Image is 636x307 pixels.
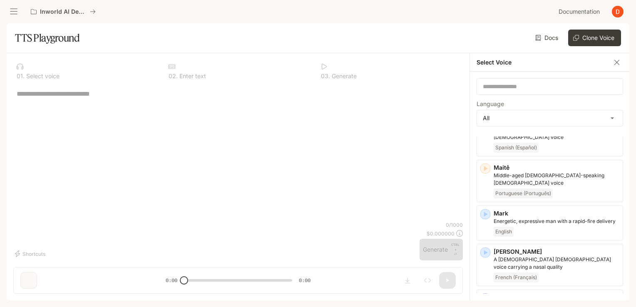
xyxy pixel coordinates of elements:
[494,227,514,237] span: English
[13,247,49,260] button: Shortcuts
[321,73,330,79] p: 0 3 .
[27,3,99,20] button: All workspaces
[15,30,79,46] h1: TTS Playground
[40,8,87,15] p: Inworld AI Demos
[178,73,206,79] p: Enter text
[477,110,623,126] div: All
[494,209,619,218] p: Mark
[494,248,619,256] p: [PERSON_NAME]
[612,6,624,17] img: User avatar
[534,30,561,46] a: Docs
[427,230,455,237] p: $ 0.000000
[494,172,619,187] p: Middle-aged Portuguese-speaking female voice
[477,101,504,107] p: Language
[17,73,25,79] p: 0 1 .
[330,73,357,79] p: Generate
[568,30,621,46] button: Clone Voice
[6,4,21,19] button: open drawer
[25,73,60,79] p: Select voice
[494,163,619,172] p: Maitê
[169,73,178,79] p: 0 2 .
[555,3,606,20] a: Documentation
[494,218,619,225] p: Energetic, expressive man with a rapid-fire delivery
[494,143,539,153] span: Spanish (Español)
[494,293,619,302] p: [PERSON_NAME]
[494,256,619,271] p: A French male voice carrying a nasal quality
[609,3,626,20] button: User avatar
[494,188,553,198] span: Portuguese (Português)
[494,272,539,282] span: French (Français)
[559,7,600,17] span: Documentation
